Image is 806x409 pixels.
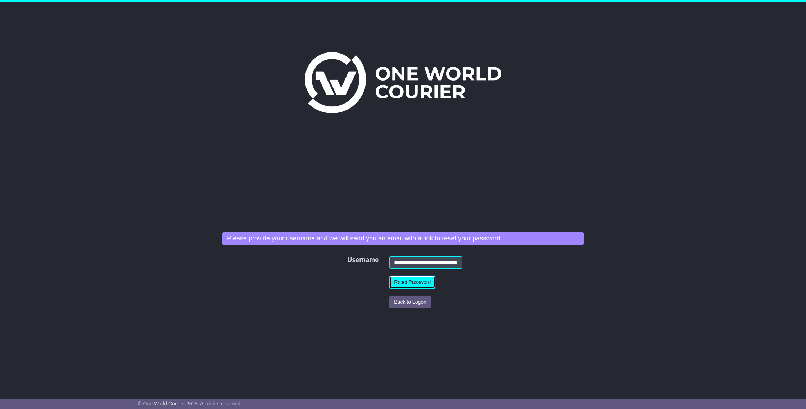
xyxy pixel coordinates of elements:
button: Reset Password [389,276,435,289]
span: © One World Courier 2025. All rights reserved. [138,401,242,406]
img: One World [305,52,501,113]
label: Username [344,256,353,264]
div: Please provide your username and we will send you an email with a link to reset your password [222,232,584,245]
button: Back to Logon [389,296,431,308]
